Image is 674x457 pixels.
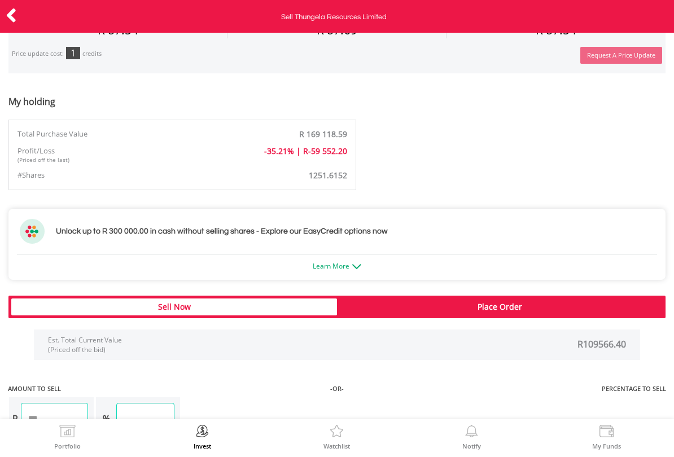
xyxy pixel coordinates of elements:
[536,22,576,38] span: R 87.54
[54,443,81,449] label: Portfolio
[12,50,64,58] div: Price update cost:
[309,170,347,181] div: 1251.6152
[66,47,80,59] div: 1
[8,384,61,393] label: AMOUNT TO SELL
[313,261,361,271] a: Learn More
[598,425,615,441] img: View Funds
[11,298,337,315] div: Sell Now
[194,443,211,449] label: Invest
[323,443,350,449] label: Watchlist
[9,403,21,434] div: R
[317,22,357,38] span: R 87.69
[592,443,621,449] label: My Funds
[299,129,347,139] span: R 169 118.59
[337,298,663,315] div: Place Order
[323,425,350,449] a: Watchlist
[54,425,81,449] a: Portfolio
[48,335,329,345] div: Est. Total Current Value
[17,146,182,156] div: Profit/Loss
[328,425,345,441] img: Watchlist
[463,425,480,441] img: View Notifications
[17,129,182,139] div: Total Purchase Value
[17,170,182,181] div: #Shares
[17,156,182,164] div: (Priced off the last)
[194,425,211,441] img: Invest Now
[96,403,116,434] div: %
[264,146,301,156] span: -35.21% |
[580,47,662,64] button: Request A Price Update
[330,384,344,393] label: -OR-
[20,219,45,244] img: ec-flower.svg
[602,384,666,393] label: PERCENTAGE TO SELL
[352,264,361,269] img: ec-arrow-down.png
[59,425,76,441] img: View Portfolio
[56,226,388,237] h3: Unlock up to R 300 000.00 in cash without selling shares - Explore our EasyCredit options now
[462,443,481,449] label: Notify
[462,425,481,449] a: Notify
[194,425,211,449] a: Invest
[583,338,626,350] span: 109566.40
[577,338,626,351] div: R
[303,146,347,156] span: R-59 552.20
[82,50,102,58] div: credits
[8,89,356,108] h4: My holding
[98,22,138,38] span: R 87.54
[48,345,329,354] div: (Priced off the bid)
[592,425,621,449] a: My Funds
